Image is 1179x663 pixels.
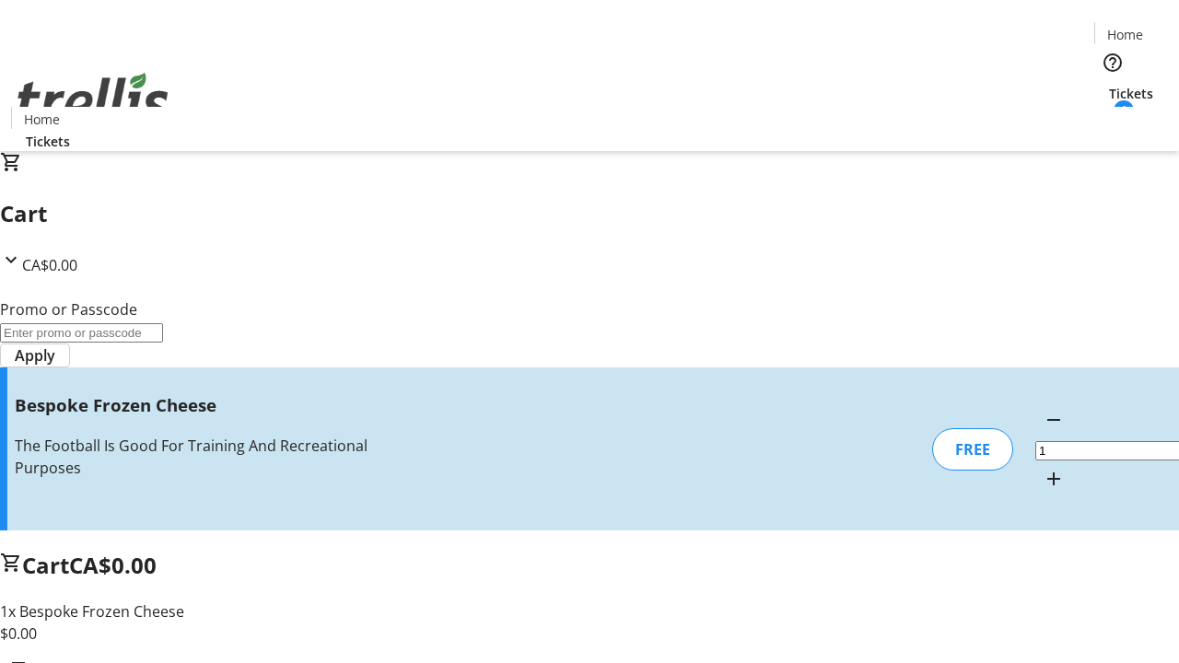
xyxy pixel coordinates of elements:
button: Cart [1094,103,1131,140]
button: Decrement by one [1035,401,1072,438]
div: FREE [932,428,1013,471]
a: Tickets [11,132,85,151]
a: Home [12,110,71,129]
div: The Football Is Good For Training And Recreational Purposes [15,435,417,479]
button: Help [1094,44,1131,81]
span: Apply [15,344,55,366]
button: Increment by one [1035,460,1072,497]
span: Tickets [26,132,70,151]
img: Orient E2E Organization j9Ja2GK1b9's Logo [11,52,175,145]
a: Home [1095,25,1154,44]
span: Home [1107,25,1143,44]
span: Tickets [1109,84,1153,103]
span: CA$0.00 [22,255,77,275]
h3: Bespoke Frozen Cheese [15,392,417,418]
span: Home [24,110,60,129]
a: Tickets [1094,84,1168,103]
span: CA$0.00 [69,550,157,580]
